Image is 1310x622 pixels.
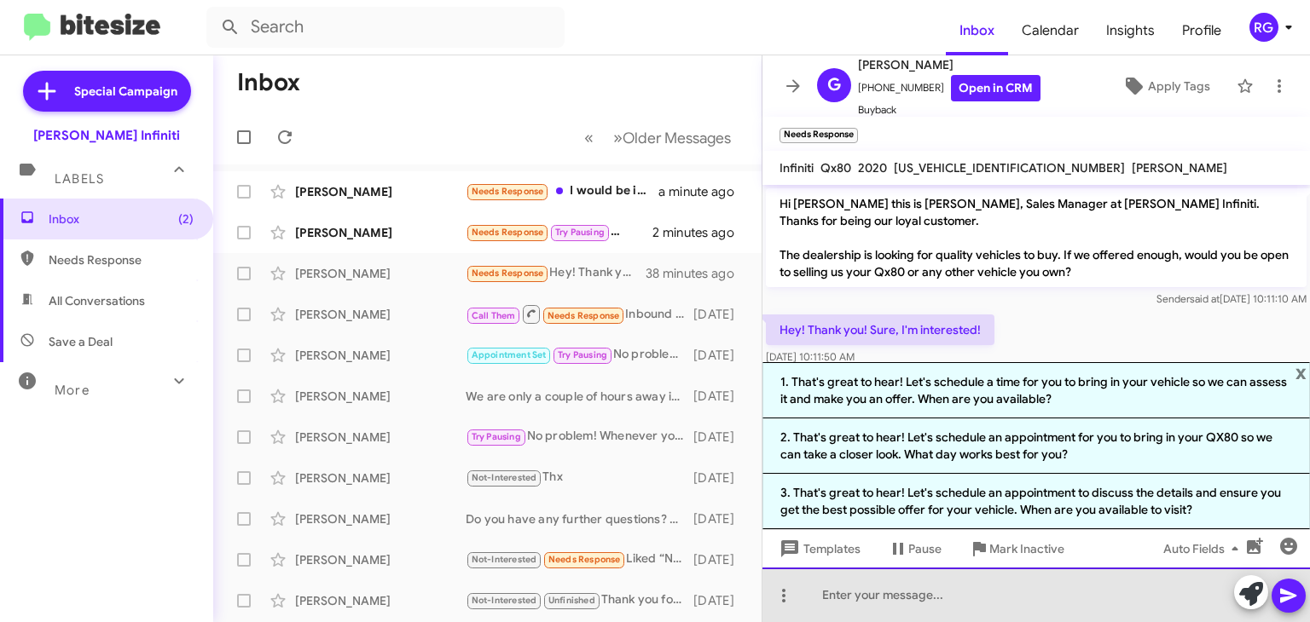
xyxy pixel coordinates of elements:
div: Inbound Call [466,303,693,325]
span: Unfinished [548,595,595,606]
a: Inbox [946,6,1008,55]
span: Needs Response [548,310,620,321]
div: [DATE] [693,592,748,609]
a: Special Campaign [23,71,191,112]
a: Insights [1093,6,1168,55]
div: [PERSON_NAME] [295,388,466,405]
div: [PERSON_NAME] [295,592,466,609]
span: said at [1190,292,1220,305]
button: Templates [762,533,874,564]
span: Special Campaign [74,83,177,100]
div: We are only a couple of hours away in [GEOGRAPHIC_DATA]. Which package are you looking for? [466,388,693,405]
span: Needs Response [472,227,544,238]
span: Not-Interested [472,554,537,565]
span: Needs Response [472,268,544,279]
span: Infiniti [780,160,814,176]
div: [DATE] [693,469,748,487]
span: Try Pausing [558,349,607,360]
div: No problem! When you're back in town, let me know a good time to connect. Looking forward to help... [466,345,693,365]
button: Pause [874,533,955,564]
div: [DATE] [693,306,748,323]
div: No problem! Whenever you're ready to explore options or have questions, just reach out. We're her... [466,427,693,446]
div: [PERSON_NAME] [295,265,466,282]
div: [DATE] [693,347,748,364]
div: [PERSON_NAME] [295,347,466,364]
button: RG [1235,13,1291,42]
span: Not-Interested [472,472,537,483]
button: Mark Inactive [955,533,1078,564]
div: [PERSON_NAME] [295,183,466,200]
span: Labels [55,171,104,187]
span: Not-Interested [472,595,537,606]
p: Hi [PERSON_NAME] this is [PERSON_NAME], Sales Manager at [PERSON_NAME] Infiniti. Thanks for being... [766,188,1307,287]
span: All Conversations [49,292,145,309]
div: a minute ago [658,183,748,200]
button: Next [603,120,741,155]
nav: Page navigation example [575,120,741,155]
span: Appointment Set [472,349,547,360]
div: 2 minutes ago [652,224,748,241]
button: Apply Tags [1103,71,1228,101]
span: 2020 [858,160,887,176]
span: Needs Response [548,554,621,565]
span: x [1296,362,1307,383]
span: [DATE] 10:11:50 AM [766,350,855,363]
div: [PERSON_NAME] [295,551,466,568]
li: 1. That's great to hear! Let's schedule a time for you to bring in your vehicle so we can assess ... [762,362,1310,418]
div: Liked “No problem! If you change your mind in the future or want to discuss details, feel free to... [466,550,693,569]
span: Pause [908,533,942,564]
span: Buyback [858,101,1040,118]
h1: Inbox [237,69,300,96]
span: Qx80 [820,160,851,176]
span: More [55,383,90,398]
div: [PERSON_NAME] [295,510,466,527]
div: [PERSON_NAME] [295,224,466,241]
button: Auto Fields [1150,533,1259,564]
span: Try Pausing [555,227,605,238]
span: [PERSON_NAME] [858,55,1040,75]
small: Needs Response [780,128,858,143]
div: [DATE] [693,429,748,446]
span: « [584,127,594,148]
div: Thank you for updating us! [466,590,693,610]
div: Thx [466,468,693,487]
span: » [613,127,623,148]
span: (2) [178,210,194,227]
div: [DATE] [693,551,748,568]
li: 2. That's great to hear! Let's schedule an appointment for you to bring in your QX80 so we can ta... [762,418,1310,474]
span: Auto Fields [1163,533,1245,564]
span: [PERSON_NAME] [1132,160,1227,176]
div: [PERSON_NAME] [295,306,466,323]
input: Search [206,7,565,48]
span: Needs Response [472,186,544,197]
span: Call Them [472,310,516,321]
span: Try Pausing [472,431,521,442]
p: Hey! Thank you! Sure, I'm interested! [766,314,994,345]
div: Do you have any further questions? Are you still in the market for a vehicle? [466,510,693,527]
div: [PERSON_NAME] [295,429,466,446]
span: Inbox [49,210,194,227]
a: Calendar [1008,6,1093,55]
span: Older Messages [623,129,731,147]
div: [DATE] [693,510,748,527]
span: Mark Inactive [989,533,1064,564]
div: RG [1249,13,1278,42]
div: I would be interested in selling it but not for a low trade in number. You and I both know that L... [466,181,658,201]
li: 3. That's great to hear! Let's schedule an appointment to discuss the details and ensure you get ... [762,474,1310,529]
div: Hey! Thank you! Sure, I'm interested! [466,263,646,283]
div: [PERSON_NAME] Infiniti [33,127,180,144]
button: Previous [574,120,604,155]
div: [DATE] [693,388,748,405]
a: Profile [1168,6,1235,55]
span: [PHONE_NUMBER] [858,75,1040,101]
a: Open in CRM [951,75,1040,101]
span: Templates [776,533,861,564]
span: [US_VEHICLE_IDENTIFICATION_NUMBER] [894,160,1125,176]
span: Save a Deal [49,333,113,350]
span: Needs Response [49,251,194,268]
div: [PERSON_NAME] [295,469,466,487]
